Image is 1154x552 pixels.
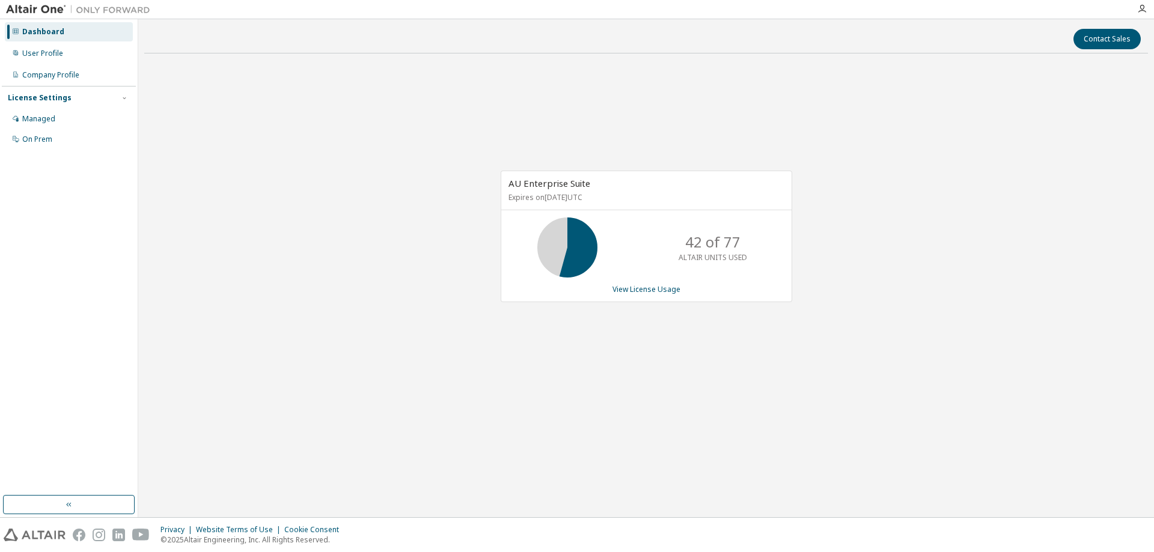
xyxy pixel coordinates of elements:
[22,114,55,124] div: Managed
[160,535,346,545] p: © 2025 Altair Engineering, Inc. All Rights Reserved.
[22,49,63,58] div: User Profile
[679,252,747,262] p: ALTAIR UNITS USED
[612,284,680,294] a: View License Usage
[93,529,105,541] img: instagram.svg
[196,525,284,535] div: Website Terms of Use
[8,93,72,103] div: License Settings
[685,232,740,252] p: 42 of 77
[132,529,150,541] img: youtube.svg
[73,529,85,541] img: facebook.svg
[508,192,781,202] p: Expires on [DATE] UTC
[508,177,590,189] span: AU Enterprise Suite
[284,525,346,535] div: Cookie Consent
[22,70,79,80] div: Company Profile
[160,525,196,535] div: Privacy
[6,4,156,16] img: Altair One
[22,135,52,144] div: On Prem
[4,529,66,541] img: altair_logo.svg
[1073,29,1141,49] button: Contact Sales
[112,529,125,541] img: linkedin.svg
[22,27,64,37] div: Dashboard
